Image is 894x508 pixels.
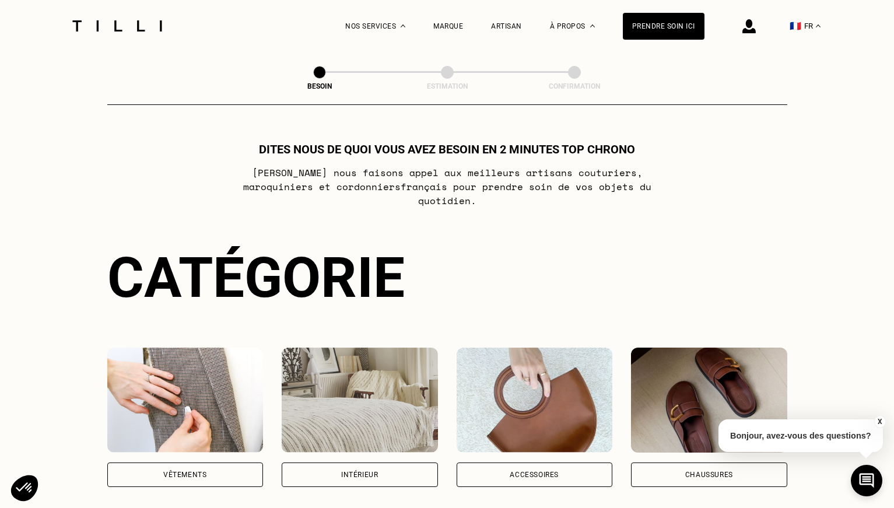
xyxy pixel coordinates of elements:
[433,22,463,30] a: Marque
[742,19,756,33] img: icône connexion
[261,82,378,90] div: Besoin
[259,142,635,156] h1: Dites nous de quoi vous avez besoin en 2 minutes top chrono
[510,471,559,478] div: Accessoires
[216,166,678,208] p: [PERSON_NAME] nous faisons appel aux meilleurs artisans couturiers , maroquiniers et cordonniers ...
[874,415,885,428] button: X
[107,245,787,310] div: Catégorie
[516,82,633,90] div: Confirmation
[790,20,801,31] span: 🇫🇷
[341,471,378,478] div: Intérieur
[631,348,787,453] img: Chaussures
[685,471,733,478] div: Chaussures
[107,348,264,453] img: Vêtements
[389,82,506,90] div: Estimation
[491,22,522,30] a: Artisan
[623,13,704,40] a: Prendre soin ici
[816,24,821,27] img: menu déroulant
[401,24,405,27] img: Menu déroulant
[718,419,883,452] p: Bonjour, avez-vous des questions?
[68,20,166,31] img: Logo du service de couturière Tilli
[457,348,613,453] img: Accessoires
[282,348,438,453] img: Intérieur
[590,24,595,27] img: Menu déroulant à propos
[163,471,206,478] div: Vêtements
